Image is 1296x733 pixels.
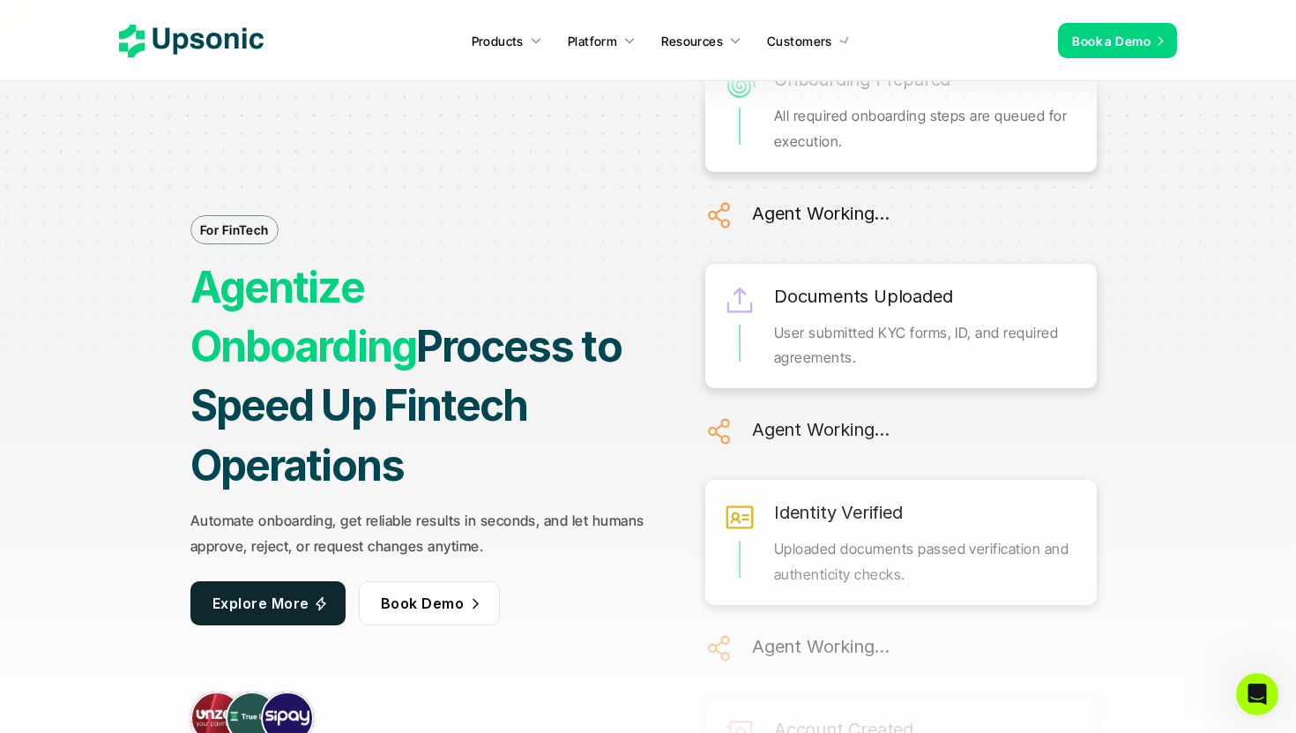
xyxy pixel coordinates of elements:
[200,221,269,239] p: For FinTech
[752,198,890,228] h6: Agent Working...
[1236,673,1278,715] iframe: Intercom live chat
[190,261,416,372] strong: Agentize Onboarding
[767,32,832,50] p: Customers
[359,581,500,625] a: Book Demo
[381,594,464,611] span: Book Demo
[1072,34,1151,49] span: Book a Demo
[752,632,890,662] h6: Agent Working...
[461,25,553,56] a: Products
[190,320,629,490] strong: Process to Speed Up Fintech Operations
[774,320,1079,371] p: User submitted KYC forms, ID, and required agreements.
[190,512,648,555] strong: Automate onboarding, get reliable results in seconds, and let humans approve, reject, or request ...
[212,594,309,611] span: Explore More
[774,281,952,311] h6: Documents Uploaded
[472,32,524,50] p: Products
[774,536,1079,587] p: Uploaded documents passed verification and authenticity checks.
[774,497,903,527] h6: Identity Verified
[752,415,890,445] h6: Agent Working...
[190,581,346,625] a: Explore More
[661,32,723,50] p: Resources
[774,103,1079,154] p: All required onboarding steps are queued for execution.
[568,32,617,50] p: Platform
